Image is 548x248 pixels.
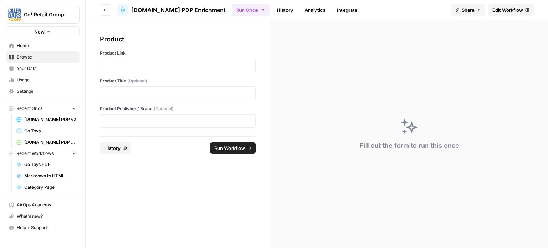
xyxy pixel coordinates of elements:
[100,106,256,112] label: Product Publisher / Brand
[13,182,80,193] a: Category Page
[24,184,76,191] span: Category Page
[24,128,76,134] span: Go Toys
[131,6,226,14] span: [DOMAIN_NAME] PDP Enrichment
[13,170,80,182] a: Markdown to HTML
[24,116,76,123] span: [DOMAIN_NAME] PDP v2
[6,222,80,233] button: Help + Support
[13,137,80,148] a: [DOMAIN_NAME] PDP Enrichment Grid
[6,211,80,222] button: What's new?
[13,114,80,125] a: [DOMAIN_NAME] PDP v2
[17,88,76,95] span: Settings
[360,141,459,151] div: Fill out the form to run this once
[6,86,80,97] a: Settings
[6,26,80,37] button: New
[100,78,256,84] label: Product Title
[24,161,76,168] span: Go Toys PDP
[8,8,21,21] img: Go! Retail Group Logo
[13,159,80,170] a: Go Toys PDP
[6,74,80,86] a: Usage
[24,173,76,179] span: Markdown to HTML
[6,40,80,51] a: Home
[300,4,330,16] a: Analytics
[462,6,475,14] span: Share
[100,34,256,44] div: Product
[16,105,42,112] span: Recent Grids
[24,11,67,18] span: Go! Retail Group
[17,42,76,49] span: Home
[104,145,121,152] span: History
[34,28,45,35] span: New
[492,6,523,14] span: Edit Workflow
[17,202,76,208] span: AirOps Academy
[451,4,485,16] button: Share
[13,125,80,137] a: Go Toys
[6,148,80,159] button: Recent Workflows
[333,4,362,16] a: Integrate
[273,4,298,16] a: History
[6,6,80,24] button: Workspace: Go! Retail Group
[232,4,270,16] button: Run Once
[117,4,226,16] a: [DOMAIN_NAME] PDP Enrichment
[214,145,245,152] span: Run Workflow
[488,4,534,16] a: Edit Workflow
[24,139,76,146] span: [DOMAIN_NAME] PDP Enrichment Grid
[17,65,76,72] span: Your Data
[210,142,256,154] button: Run Workflow
[6,211,79,222] div: What's new?
[6,51,80,63] a: Browse
[16,150,54,157] span: Recent Workflows
[17,77,76,83] span: Usage
[6,103,80,114] button: Recent Grids
[17,54,76,60] span: Browse
[154,106,173,112] span: (Optional)
[127,78,147,84] span: (Optional)
[17,224,76,231] span: Help + Support
[100,50,256,56] label: Product Link
[6,63,80,74] a: Your Data
[100,142,131,154] button: History
[6,199,80,211] a: AirOps Academy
